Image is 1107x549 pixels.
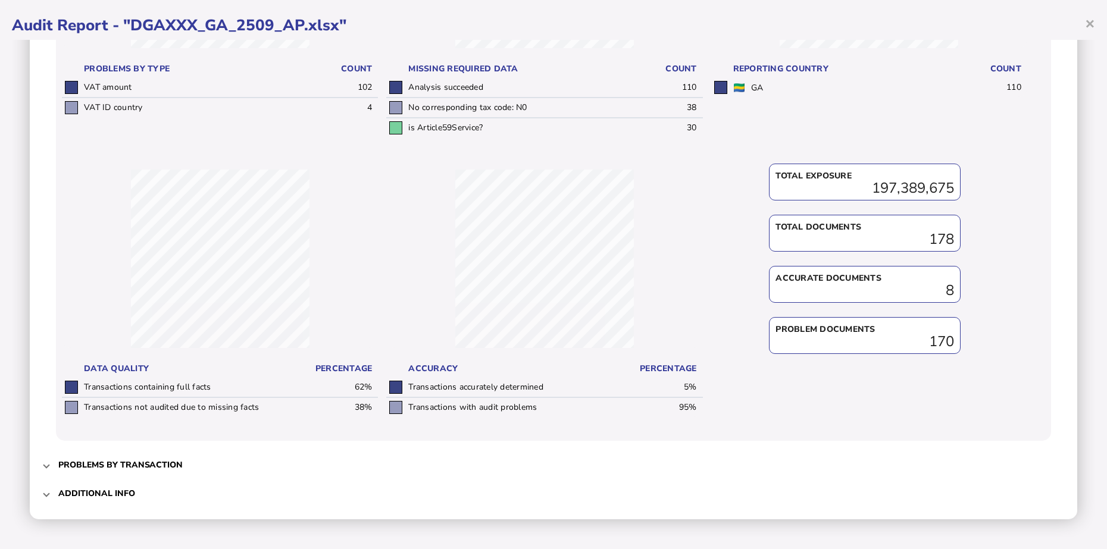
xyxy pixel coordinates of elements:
[634,360,703,378] th: Percentage
[309,78,378,98] td: 102
[775,324,954,335] div: Problem documents
[959,78,1027,97] td: 110
[634,98,703,118] td: 38
[309,60,378,78] th: Count
[775,233,954,245] div: 178
[405,360,634,378] th: Accuracy
[58,459,183,470] h3: Problems by transaction
[405,98,634,118] td: No corresponding tax code: N0
[775,182,954,194] div: 197,389,675
[634,378,703,397] td: 5%
[634,78,703,98] td: 110
[405,397,634,417] td: Transactions with audit problems
[775,170,954,182] div: Total exposure
[775,272,954,284] div: Accurate documents
[405,60,634,78] th: Missing required data
[733,83,745,92] img: ga.png
[42,450,1065,479] mat-expansion-panel-header: Problems by transaction
[81,378,309,397] td: Transactions containing full facts
[634,118,703,137] td: 30
[81,98,309,117] td: VAT ID country
[405,378,634,397] td: Transactions accurately determined
[309,397,378,417] td: 38%
[309,360,378,378] th: Percentage
[751,82,764,93] label: GA
[634,60,703,78] th: Count
[730,60,959,78] th: Reporting country
[775,221,954,233] div: Total documents
[1085,12,1095,34] span: ×
[81,397,309,417] td: Transactions not audited due to missing facts
[81,360,309,378] th: Data Quality
[405,118,634,137] td: is Article59Service?
[58,488,135,499] h3: Additional info
[405,78,634,98] td: Analysis succeeded
[775,284,954,296] div: 8
[12,15,1095,36] h1: Audit Report - "DGAXXX_GA_2509_AP.xlsx"
[42,479,1065,507] mat-expansion-panel-header: Additional info
[309,98,378,117] td: 4
[634,397,703,417] td: 95%
[959,60,1027,78] th: Count
[81,60,309,78] th: Problems by type
[309,378,378,397] td: 62%
[775,335,954,347] div: 170
[81,78,309,98] td: VAT amount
